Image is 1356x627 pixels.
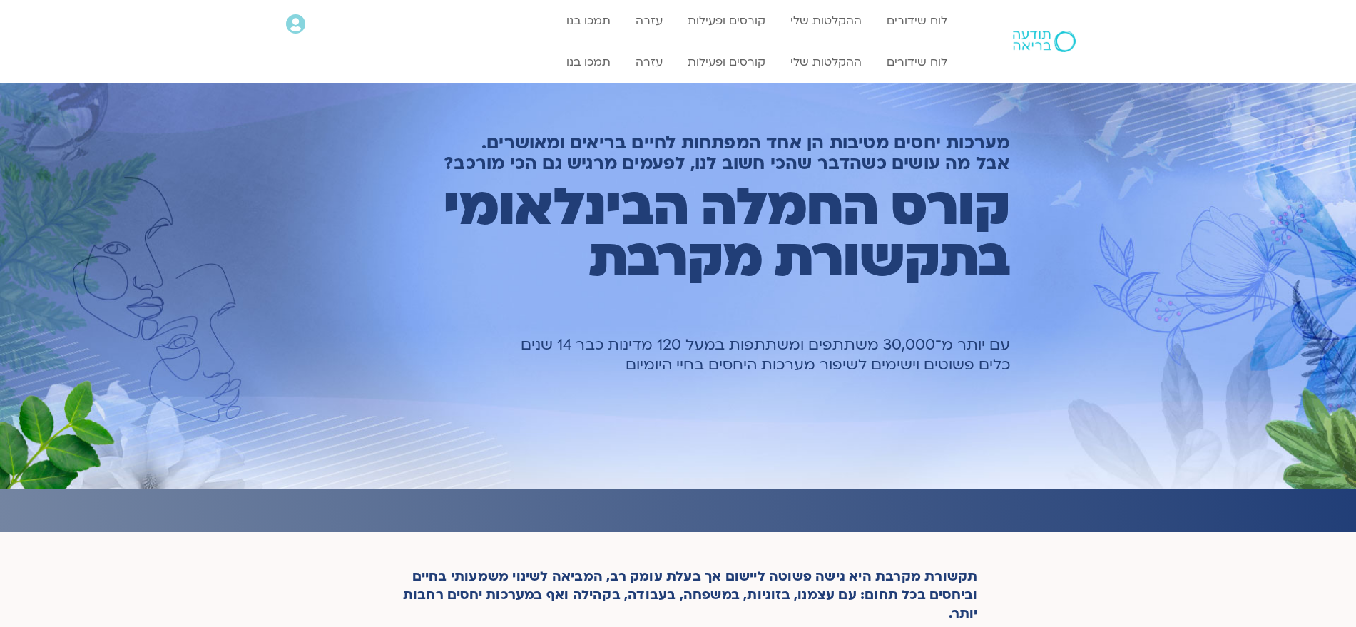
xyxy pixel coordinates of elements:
[628,49,670,76] a: עזרה
[783,49,869,76] a: ההקלטות שלי
[380,335,1010,375] h1: עם יותר מ־30,000 משתתפים ומשתתפות במעל 120 מדינות כבר 14 שנים כלים פשוטים וישימים לשיפור מערכות ה...
[380,182,1010,285] h1: קורס החמלה הבינלאומי בתקשורת מקרבת​
[680,49,773,76] a: קורסים ופעילות
[880,7,954,34] a: לוח שידורים
[783,7,869,34] a: ההקלטות שלי
[628,7,670,34] a: עזרה
[559,49,618,76] a: תמכו בנו
[1013,31,1076,52] img: תודעה בריאה
[880,49,954,76] a: לוח שידורים
[559,7,618,34] a: תמכו בנו
[680,7,773,34] a: קורסים ופעילות
[380,133,1010,174] h2: מערכות יחסים מטיבות הן אחד המפתחות לחיים בריאים ומאושרים. אבל מה עושים כשהדבר שהכי חשוב לנו, לפעמ...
